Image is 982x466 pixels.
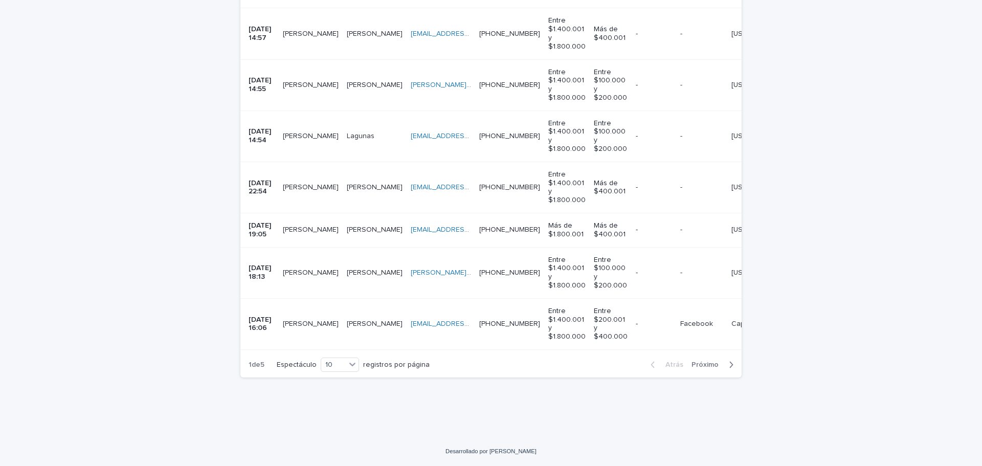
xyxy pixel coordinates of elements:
a: [PHONE_NUMBER] [479,184,540,191]
font: Lagunas [347,132,374,140]
button: Próximo [687,360,742,369]
font: [DATE] 19:05 [249,222,273,238]
font: Entre $1.400.001 y $1.800.000 [548,256,586,289]
font: [US_STATE] [731,81,770,88]
font: - [680,269,682,276]
font: - [636,269,638,276]
font: Más de $400.001 [594,26,626,41]
font: [PERSON_NAME] [283,226,339,233]
a: Desarrollado por [PERSON_NAME] [445,448,537,454]
font: Más de $400.001 [594,180,626,195]
font: [PERSON_NAME] [283,132,339,140]
font: [DATE] 14:57 [249,26,273,41]
font: [PERSON_NAME] [283,184,339,191]
font: 5 [260,361,264,368]
font: Entre $1.400.001 y $1.800.000 [548,17,586,50]
a: [PHONE_NUMBER] [479,81,540,88]
font: [US_STATE] [731,30,770,37]
font: - [636,184,638,191]
font: [US_STATE] [731,269,770,276]
font: [PERSON_NAME] [347,226,403,233]
font: - [636,30,638,37]
a: [EMAIL_ADDRESS][DOMAIN_NAME] [411,320,526,327]
font: Entre $100.000 y $200.000 [594,69,628,101]
font: [PERSON_NAME] [283,30,339,37]
font: - [680,132,682,140]
font: [PERSON_NAME] [283,269,339,276]
a: [EMAIL_ADDRESS][DOMAIN_NAME] [411,30,526,37]
font: [DATE] 14:54 [249,128,273,144]
a: [PERSON_NAME][EMAIL_ADDRESS][PERSON_NAME][PERSON_NAME][DOMAIN_NAME] [411,269,694,276]
font: Entre $1.400.001 y $1.800.000 [548,171,586,204]
font: [PERSON_NAME] [347,30,403,37]
font: [PERSON_NAME] [347,81,403,88]
font: [PERSON_NAME] [283,81,339,88]
font: Espectáculo [277,361,317,368]
a: [EMAIL_ADDRESS][DOMAIN_NAME] [411,226,526,233]
font: de [252,361,260,368]
a: [PHONE_NUMBER] [479,226,540,233]
a: [PHONE_NUMBER] [479,132,540,140]
a: [PHONE_NUMBER] [479,30,540,37]
font: [PERSON_NAME] [283,320,339,327]
font: registros por página [363,361,430,368]
font: [US_STATE] [731,226,770,233]
font: [PERSON_NAME] [347,184,403,191]
font: Atrás [665,361,683,368]
button: Atrás [642,360,687,369]
a: [PERSON_NAME][EMAIL_ADDRESS][PERSON_NAME][DOMAIN_NAME] [411,81,638,88]
font: [DATE] 18:13 [249,264,273,280]
font: Entre $1.400.001 y $1.800.000 [548,307,586,340]
font: - [680,30,682,37]
a: [EMAIL_ADDRESS][DOMAIN_NAME] [411,184,526,191]
font: [DATE] 16:06 [249,316,273,332]
font: - [636,320,638,327]
font: Entre $1.400.001 y $1.800.000 [548,120,586,152]
font: Entre $100.000 y $200.000 [594,120,628,152]
font: - [636,132,638,140]
font: Próximo [691,361,719,368]
font: Entre $1.400.001 y $1.800.000 [548,69,586,101]
font: - [680,226,682,233]
font: [US_STATE] [731,132,770,140]
font: [PERSON_NAME] [347,269,403,276]
font: 1 [249,361,252,368]
a: [PHONE_NUMBER] [479,269,540,276]
font: 10 [325,361,332,368]
font: - [636,81,638,88]
a: [PHONE_NUMBER] [479,320,540,327]
font: Facebook [680,320,713,327]
font: Entre $100.000 y $200.000 [594,256,628,289]
font: [PERSON_NAME] [347,320,403,327]
font: [DATE] 14:55 [249,77,273,93]
p: CapiMetaRendimientoFormularioSubsidioTodos los equiposAgendaCalendly2025_08 [731,318,888,328]
a: [EMAIL_ADDRESS][DOMAIN_NAME] [411,132,526,140]
font: - [636,226,638,233]
font: - [680,184,682,191]
font: [US_STATE] [731,184,770,191]
font: Entre $200.001 y $400.000 [594,307,628,340]
font: Más de $1.800.001 [548,222,584,238]
font: [DATE] 22:54 [249,180,273,195]
font: - [680,81,682,88]
font: Más de $400.001 [594,222,626,238]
